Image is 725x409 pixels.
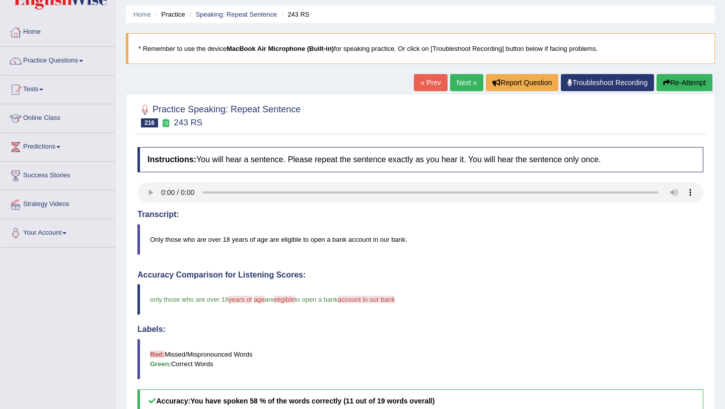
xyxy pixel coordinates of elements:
span: account in our bank [338,296,395,303]
h4: Labels: [137,325,703,334]
a: Tests [1,76,115,101]
b: MacBook Air Microphone (Built-in) [227,45,334,52]
li: 243 RS [279,10,310,19]
span: 216 [141,118,158,127]
span: years of [229,296,252,303]
a: Online Class [1,104,115,129]
blockquote: * Remember to use the device for speaking practice. Or click on [Troubleshoot Recording] button b... [126,33,715,64]
small: 243 RS [174,118,202,127]
a: Your Account [1,219,115,244]
b: You have spoken 58 % of the words correctly (11 out of 19 words overall) [190,397,434,405]
a: Speaking: Repeat Sentence [195,11,277,18]
small: Exam occurring question [161,118,171,128]
a: Practice Questions [1,47,115,72]
a: Home [1,18,115,43]
li: Practice [153,10,185,19]
span: age [254,296,265,303]
h4: You will hear a sentence. Please repeat the sentence exactly as you hear it. You will hear the se... [137,147,703,172]
span: only those who are over 18 [150,296,229,303]
a: Home [133,11,151,18]
a: « Prev [414,74,447,91]
button: Re-Attempt [657,74,712,91]
a: Next » [450,74,483,91]
b: Red: [150,351,165,358]
a: Predictions [1,133,115,158]
a: Success Stories [1,162,115,187]
h4: Accuracy Comparison for Listening Scores: [137,270,703,280]
span: to open a bank [295,296,338,303]
button: Report Question [486,74,558,91]
a: Strategy Videos [1,190,115,216]
h4: Transcript: [137,210,703,219]
span: are [265,296,274,303]
b: Instructions: [148,155,196,164]
span: eligible [274,296,294,303]
b: Green: [150,360,171,368]
blockquote: Only those who are over 18 years of age are eligible to open a bank account in our bank. [137,224,703,255]
a: Troubleshoot Recording [561,74,654,91]
h2: Practice Speaking: Repeat Sentence [137,102,301,127]
blockquote: Missed/Mispronounced Words Correct Words [137,339,703,379]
